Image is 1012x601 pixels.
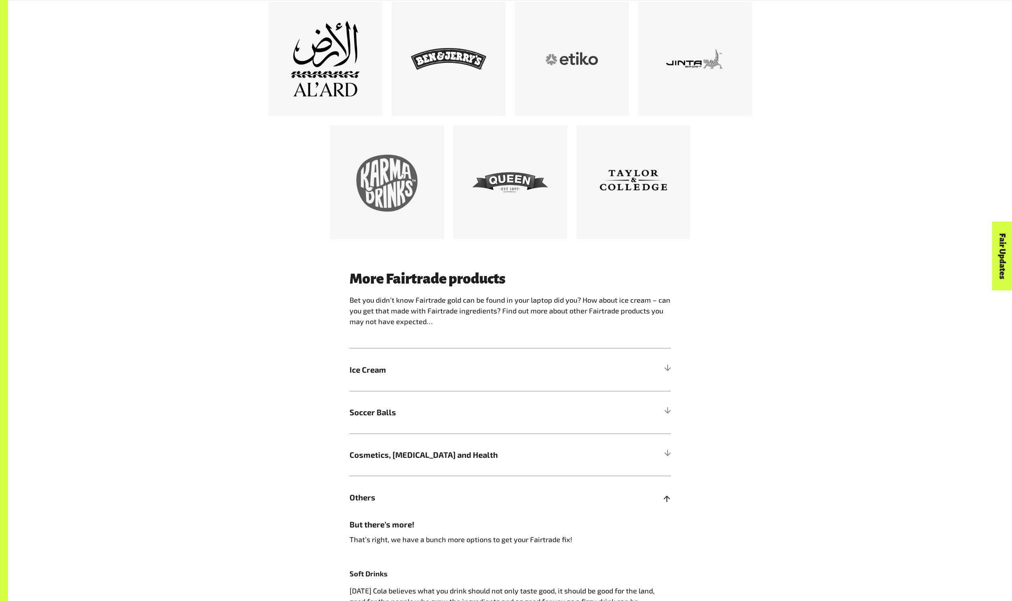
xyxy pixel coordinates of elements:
[350,535,572,544] span: That’s right, we have a bunch more options to get your Fairtrade fix!
[350,449,590,461] span: Cosmetics, [MEDICAL_DATA] and Health
[350,569,388,578] b: Soft Drinks
[350,364,590,375] span: Ice Cream
[350,271,671,287] h3: More Fairtrade products
[350,296,670,326] span: Bet you didn’t know Fairtrade gold can be found in your laptop did you? How about ice cream – can...
[350,519,414,529] b: But there’s more!
[350,406,590,418] span: Soccer Balls
[350,491,590,503] span: Others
